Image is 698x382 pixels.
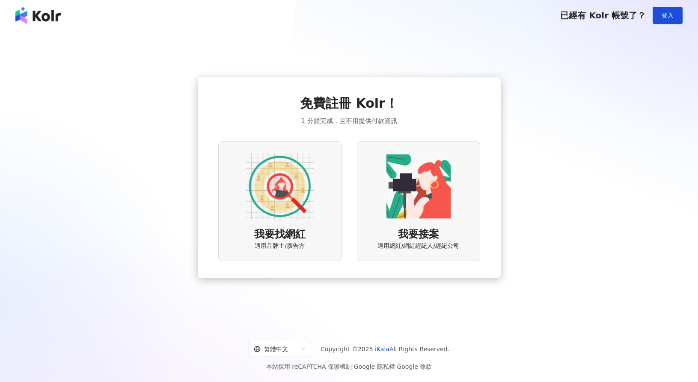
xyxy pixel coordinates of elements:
[301,116,397,126] span: 1 分鐘完成，且不用提供付款資訊
[662,12,674,19] span: 登入
[560,10,646,21] span: 已經有 Kolr 帳號了？
[384,152,453,220] img: KOL identity option
[255,242,305,250] span: 適用品牌主/廣告方
[398,227,439,242] span: 我要接案
[395,363,397,370] span: |
[254,227,306,242] span: 我要找網紅
[300,94,398,112] span: 免費註冊 Kolr！
[321,344,449,354] span: Copyright © 2025 All Rights Reserved.
[375,346,389,353] a: iKala
[15,7,61,24] img: logo
[246,152,314,220] img: AD identity option
[352,363,354,370] span: |
[377,242,459,250] span: 適用網紅/網紅經紀人/經紀公司
[653,7,683,24] button: 登入
[397,363,432,370] a: Google 條款
[266,361,432,372] span: 本站採用 reCAPTCHA 保護機制
[354,363,395,370] a: Google 隱私權
[254,342,297,356] div: 繁體中文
